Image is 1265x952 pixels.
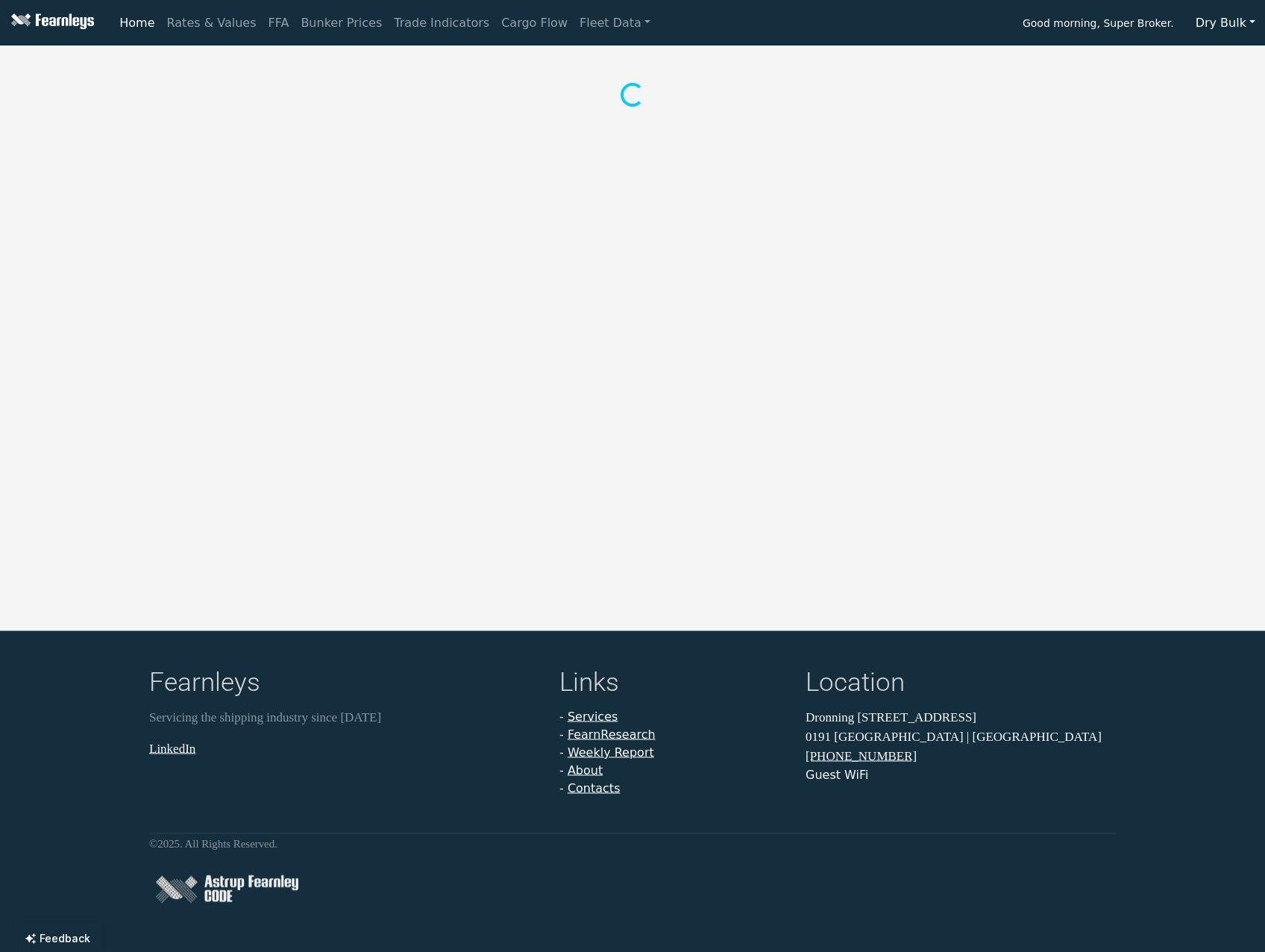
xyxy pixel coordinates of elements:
[263,8,295,38] a: FFA
[149,838,277,850] small: © 2025 . All Rights Reserved.
[559,744,788,762] li: -
[1023,12,1174,37] span: Good morning, Super Broker.
[149,741,195,755] a: LinkedIn
[495,8,574,38] a: Cargo Flow
[559,762,788,780] li: -
[574,8,656,38] a: Fleet Data
[568,727,656,742] a: FearnResearch
[295,8,388,38] a: Bunker Prices
[149,667,542,702] h4: Fearnleys
[113,8,160,38] a: Home
[559,667,788,702] h4: Links
[559,780,788,798] li: -
[559,708,788,726] li: -
[806,667,1116,702] h4: Location
[568,745,654,760] a: Weekly Report
[149,708,542,727] p: Servicing the shipping industry since [DATE]
[559,726,788,744] li: -
[388,8,495,38] a: Trade Indicators
[161,8,263,38] a: Rates & Values
[568,763,603,777] a: About
[806,766,868,784] button: Guest WiFi
[568,781,621,795] a: Contacts
[806,727,1116,746] p: 0191 [GEOGRAPHIC_DATA] | [GEOGRAPHIC_DATA]
[806,708,1116,727] p: Dronning [STREET_ADDRESS]
[7,13,94,32] img: Fearnleys Logo
[568,710,618,724] a: Services
[1186,9,1265,37] button: Dry Bulk
[806,749,917,763] a: [PHONE_NUMBER]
